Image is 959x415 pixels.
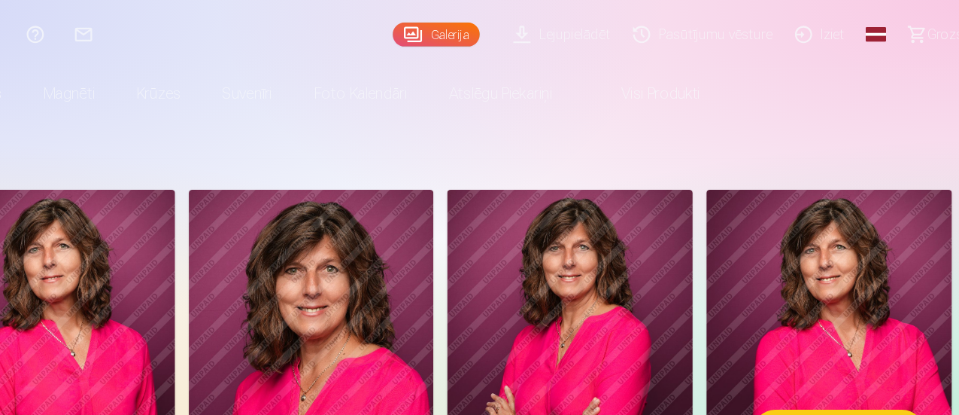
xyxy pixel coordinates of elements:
a: Magnēti [114,60,196,102]
button: Augšupielādēt bildes [752,358,902,397]
a: Krūzes [196,60,271,102]
img: /fa1 [6,6,93,54]
span: 0 [942,22,959,39]
a: Atslēgu piekariņi [469,60,595,102]
a: Foto kalendāri [351,60,469,102]
span: Grozs [905,21,936,39]
a: Visi produkti [595,60,724,102]
a: Suvenīri [271,60,351,102]
a: Galerija [438,20,514,41]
